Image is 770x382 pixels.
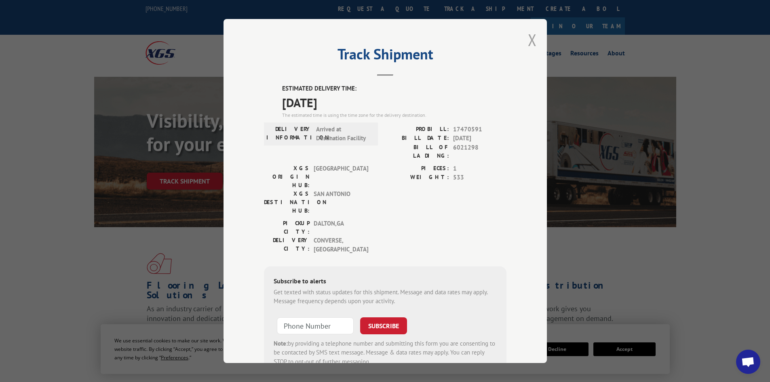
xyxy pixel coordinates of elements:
[314,236,368,254] span: CONVERSE , [GEOGRAPHIC_DATA]
[453,143,506,160] span: 6021298
[314,190,368,215] span: SAN ANTONIO
[528,29,537,51] button: Close modal
[385,173,449,182] label: WEIGHT:
[385,143,449,160] label: BILL OF LADING:
[264,236,310,254] label: DELIVERY CITY:
[453,125,506,134] span: 17470591
[385,125,449,134] label: PROBILL:
[264,190,310,215] label: XGS DESTINATION HUB:
[274,339,497,367] div: by providing a telephone number and submitting this form you are consenting to be contacted by SM...
[264,164,310,190] label: XGS ORIGIN HUB:
[316,125,371,143] span: Arrived at Destination Facility
[282,84,506,93] label: ESTIMATED DELIVERY TIME:
[282,93,506,112] span: [DATE]
[453,164,506,173] span: 1
[385,164,449,173] label: PIECES:
[264,219,310,236] label: PICKUP CITY:
[385,134,449,143] label: BILL DATE:
[736,350,760,374] div: Open chat
[314,164,368,190] span: [GEOGRAPHIC_DATA]
[453,173,506,182] span: 533
[274,288,497,306] div: Get texted with status updates for this shipment. Message and data rates may apply. Message frequ...
[360,317,407,334] button: SUBSCRIBE
[282,112,506,119] div: The estimated time is using the time zone for the delivery destination.
[453,134,506,143] span: [DATE]
[264,49,506,64] h2: Track Shipment
[314,219,368,236] span: DALTON , GA
[274,340,288,347] strong: Note:
[274,276,497,288] div: Subscribe to alerts
[277,317,354,334] input: Phone Number
[266,125,312,143] label: DELIVERY INFORMATION:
